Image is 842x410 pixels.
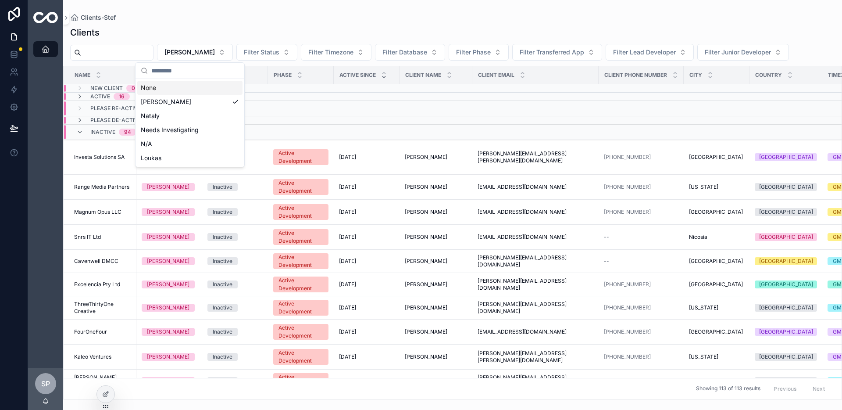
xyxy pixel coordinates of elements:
[137,137,243,151] div: N/A
[759,153,813,161] div: [GEOGRAPHIC_DATA]
[689,209,744,216] a: [GEOGRAPHIC_DATA]
[604,378,678,385] a: [PHONE_NUMBER]
[90,85,123,92] span: New Client
[74,234,101,241] span: Snrs IT Ltd
[90,117,148,124] span: Please De-activate
[213,377,232,385] div: Inactive
[478,328,593,335] a: [EMAIL_ADDRESS][DOMAIN_NAME]
[74,183,129,191] span: Range Media Partners
[74,183,131,191] a: Range Media Partners
[273,349,328,365] a: Active Development
[70,13,116,22] a: Clients-Stef
[339,72,376,79] span: Active Since
[478,150,593,164] a: [PERSON_NAME][EMAIL_ADDRESS][PERSON_NAME][DOMAIN_NAME]
[478,301,593,315] a: [PERSON_NAME][EMAIL_ADDRESS][DOMAIN_NAME]
[339,209,394,216] a: [DATE]
[339,328,356,335] span: [DATE]
[74,374,131,388] span: [PERSON_NAME] Studios
[207,233,263,241] a: Inactive
[147,304,189,312] div: [PERSON_NAME]
[405,154,467,161] a: [PERSON_NAME]
[604,328,678,335] a: [PHONE_NUMBER]
[74,301,131,315] a: ThreeThirtyOne Creative
[689,72,702,79] span: City
[74,154,125,161] span: Investa Solutions SA
[213,304,232,312] div: Inactive
[207,328,263,336] a: Inactive
[405,183,467,191] a: [PERSON_NAME]
[604,304,678,311] a: [PHONE_NUMBER]
[70,26,100,39] h1: Clients
[213,208,232,216] div: Inactive
[339,304,394,311] a: [DATE]
[405,72,441,79] span: Client Name
[207,183,263,191] a: Inactive
[273,204,328,220] a: Active Development
[207,377,263,385] a: Inactive
[604,304,651,311] a: [PHONE_NUMBER]
[689,183,744,191] a: [US_STATE]
[759,281,813,288] div: [GEOGRAPHIC_DATA]
[278,149,323,165] div: Active Development
[604,183,678,191] a: [PHONE_NUMBER]
[90,105,147,112] span: Please Re-activate
[41,378,50,389] span: SP
[689,328,743,335] span: [GEOGRAPHIC_DATA]
[604,258,609,265] span: --
[74,281,120,288] span: Excelencia Pty Ltd
[273,300,328,316] a: Active Development
[339,328,394,335] a: [DATE]
[405,378,467,385] a: [PERSON_NAME]
[74,258,118,265] span: Cavenwell DMCC
[213,281,232,288] div: Inactive
[613,48,676,57] span: Filter Lead Developer
[278,373,323,389] div: Active Development
[689,258,744,265] a: [GEOGRAPHIC_DATA]
[689,281,744,288] a: [GEOGRAPHIC_DATA]
[520,48,584,57] span: Filter Transferred App
[405,183,447,191] span: [PERSON_NAME]
[604,258,678,265] a: --
[339,378,394,385] a: [DATE]
[405,328,467,335] a: [PERSON_NAME]
[604,281,651,288] a: [PHONE_NUMBER]
[147,183,189,191] div: [PERSON_NAME]
[604,154,678,161] a: [PHONE_NUMBER]
[755,377,817,385] a: [GEOGRAPHIC_DATA]
[689,378,718,385] span: [US_STATE]
[339,258,356,265] span: [DATE]
[147,233,189,241] div: [PERSON_NAME]
[301,44,371,61] button: Select Button
[273,277,328,292] a: Active Development
[689,328,744,335] a: [GEOGRAPHIC_DATA]
[273,229,328,245] a: Active Development
[478,374,593,388] a: [PERSON_NAME][EMAIL_ADDRESS][DOMAIN_NAME]
[604,209,678,216] a: [PHONE_NUMBER]
[278,229,323,245] div: Active Development
[604,72,667,79] span: Client Phone Number
[689,378,744,385] a: [US_STATE]
[339,183,394,191] a: [DATE]
[604,154,651,161] a: [PHONE_NUMBER]
[136,79,244,167] div: Suggestions
[478,277,593,291] a: [PERSON_NAME][EMAIL_ADDRESS][DOMAIN_NAME]
[274,72,292,79] span: Phase
[339,304,356,311] span: [DATE]
[697,44,789,61] button: Select Button
[604,281,678,288] a: [PHONE_NUMBER]
[81,13,116,22] span: Clients-Stef
[157,44,233,61] button: Select Button
[147,257,189,265] div: [PERSON_NAME]
[689,353,744,360] a: [US_STATE]
[339,154,356,161] span: [DATE]
[604,353,678,360] a: [PHONE_NUMBER]
[236,44,297,61] button: Select Button
[278,179,323,195] div: Active Development
[142,377,197,385] a: [PERSON_NAME]
[207,281,263,288] a: Inactive
[273,253,328,269] a: Active Development
[137,81,243,95] div: None
[142,183,197,191] a: [PERSON_NAME]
